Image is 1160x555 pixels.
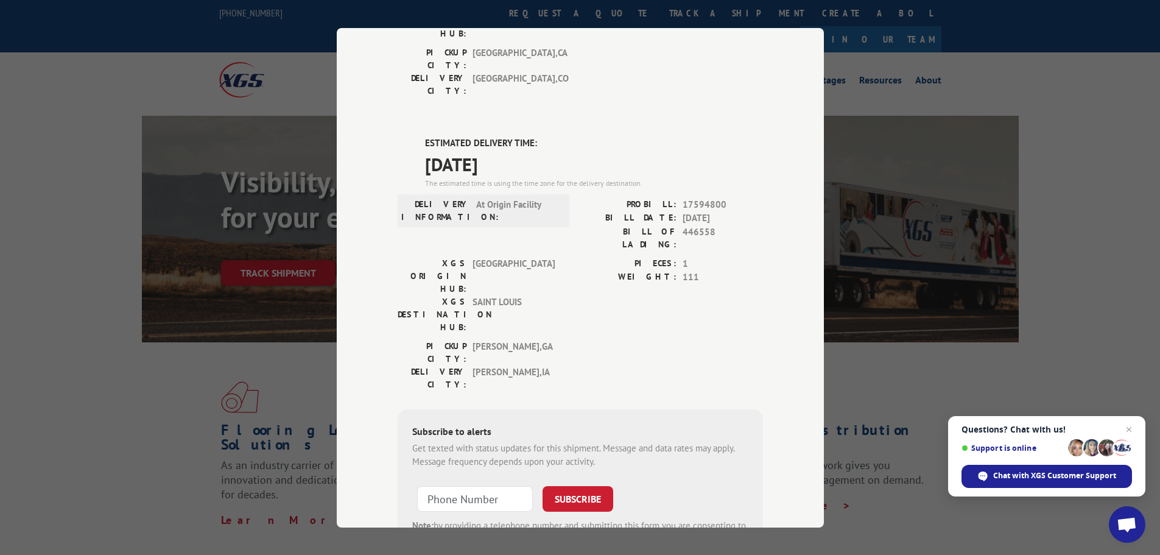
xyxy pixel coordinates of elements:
label: DELIVERY CITY: [398,72,466,97]
label: PIECES: [580,256,677,270]
span: [GEOGRAPHIC_DATA] [473,256,555,295]
span: [DATE] [425,150,763,177]
label: BILL DATE: [580,211,677,225]
button: SUBSCRIBE [543,486,613,511]
span: SAINT LOUIS [473,295,555,333]
label: DELIVERY CITY: [398,365,466,391]
span: 446558 [683,225,763,250]
span: 111 [683,270,763,285]
label: DELIVERY INFORMATION: [401,197,470,223]
span: At Origin Facility [476,197,558,223]
div: Get texted with status updates for this shipment. Message and data rates may apply. Message frequ... [412,441,748,468]
label: XGS ORIGIN HUB: [398,256,466,295]
input: Phone Number [417,486,533,511]
span: [GEOGRAPHIC_DATA] , CA [473,46,555,72]
span: [PERSON_NAME] , IA [473,365,555,391]
span: Chat with XGS Customer Support [961,465,1132,488]
label: ESTIMATED DELIVERY TIME: [425,136,763,150]
div: The estimated time is using the time zone for the delivery destination. [425,177,763,188]
span: Support is online [961,444,1064,453]
label: BILL OF LADING: [580,225,677,250]
label: PICKUP CITY: [398,46,466,72]
span: [GEOGRAPHIC_DATA] [473,2,555,40]
span: 1 [683,256,763,270]
label: XGS DESTINATION HUB: [398,295,466,333]
label: WEIGHT: [580,270,677,285]
span: Chat with XGS Customer Support [993,470,1116,481]
span: [GEOGRAPHIC_DATA] , CO [473,72,555,97]
span: 17594800 [683,197,763,211]
label: XGS DESTINATION HUB: [398,2,466,40]
a: Open chat [1109,506,1145,543]
span: [DATE] [683,211,763,225]
label: PICKUP CITY: [398,339,466,365]
span: [PERSON_NAME] , GA [473,339,555,365]
div: Subscribe to alerts [412,423,748,441]
strong: Note: [412,519,434,531]
label: PROBILL: [580,197,677,211]
span: Questions? Chat with us! [961,425,1132,434]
